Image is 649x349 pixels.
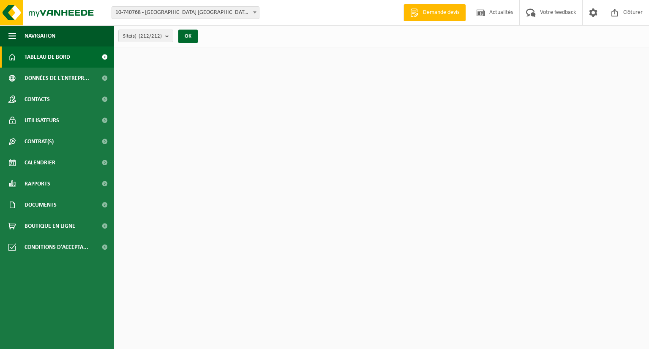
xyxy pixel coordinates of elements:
[25,89,50,110] span: Contacts
[112,6,259,19] span: 10-740768 - VALENS DÉPARTEMENT ARFI EIFFAGE - OUDERGEM
[123,30,162,43] span: Site(s)
[139,33,162,39] count: (212/212)
[25,237,88,258] span: Conditions d'accepta...
[421,8,461,17] span: Demande devis
[25,131,54,152] span: Contrat(s)
[25,25,55,46] span: Navigation
[25,152,55,173] span: Calendrier
[118,30,173,42] button: Site(s)(212/212)
[25,46,70,68] span: Tableau de bord
[178,30,198,43] button: OK
[25,215,75,237] span: Boutique en ligne
[25,173,50,194] span: Rapports
[404,4,466,21] a: Demande devis
[25,110,59,131] span: Utilisateurs
[25,68,89,89] span: Données de l'entrepr...
[112,7,259,19] span: 10-740768 - VALENS DÉPARTEMENT ARFI EIFFAGE - OUDERGEM
[25,194,57,215] span: Documents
